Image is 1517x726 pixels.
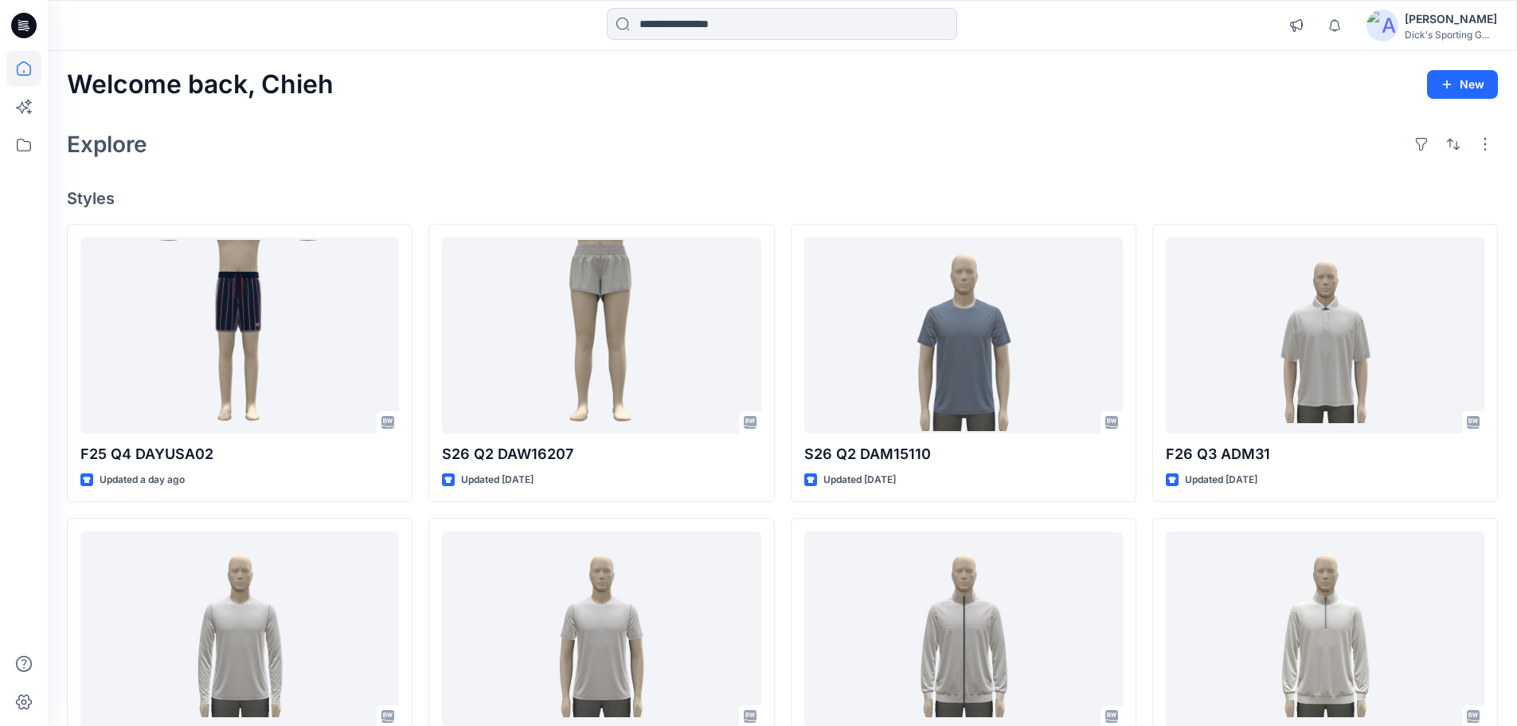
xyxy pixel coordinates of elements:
div: Dick's Sporting G... [1405,29,1497,41]
p: Updated [DATE] [461,472,534,489]
a: S26 Q2 DAM15110 [804,237,1123,434]
p: S26 Q2 DAW16207 [442,443,760,465]
button: New [1427,70,1498,99]
p: F25 Q4 DAYUSA02 [80,443,399,465]
p: Updated a day ago [100,472,185,489]
a: F26 Q3 ADM31 [1166,237,1484,434]
h2: Welcome back, Chieh [67,70,334,100]
img: avatar [1366,10,1398,41]
a: F25 Q4 DAYUSA02 [80,237,399,434]
a: S26 Q2 DAW16207 [442,237,760,434]
p: Updated [DATE] [823,472,896,489]
h2: Explore [67,131,147,157]
p: F26 Q3 ADM31 [1166,443,1484,465]
div: [PERSON_NAME] [1405,10,1497,29]
p: S26 Q2 DAM15110 [804,443,1123,465]
h4: Styles [67,189,1498,208]
p: Updated [DATE] [1185,472,1257,489]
